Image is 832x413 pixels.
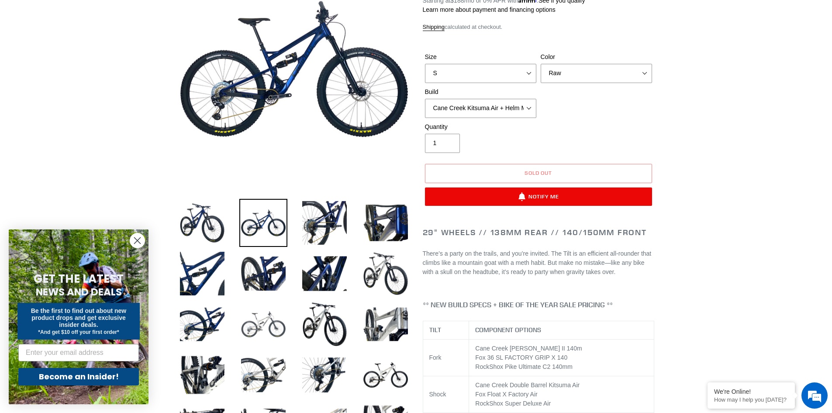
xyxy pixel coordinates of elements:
p: How may I help you today? [714,396,788,403]
img: Load image into Gallery viewer, TILT - Complete Bike [300,199,349,247]
a: Shipping [423,24,445,31]
img: Load image into Gallery viewer, TILT - Complete Bike [362,250,410,298]
div: Navigation go back [10,48,23,61]
img: Load image into Gallery viewer, TILT - Complete Bike [300,351,349,399]
img: d_696896380_company_1647369064580_696896380 [28,44,50,66]
img: Load image into Gallery viewer, TILT - Complete Bike [362,351,410,399]
img: Load image into Gallery viewer, TILT - Complete Bike [362,300,410,348]
td: Shock [423,376,469,413]
img: Load image into Gallery viewer, TILT - Complete Bike [178,250,226,298]
img: Load image into Gallery viewer, TILT - Complete Bike [239,300,287,348]
button: Close dialog [130,233,145,248]
span: Sold out [525,170,552,176]
img: Load image into Gallery viewer, TILT - Complete Bike [362,199,410,247]
th: COMPONENT OPTIONS [469,321,654,340]
p: There’s a party on the trails, and you’re invited. The Tilt is an efficient all-rounder that clim... [423,249,654,277]
div: We're Online! [714,388,788,395]
a: Learn more about payment and financing options [423,6,556,13]
div: Chat with us now [59,49,160,60]
td: Cane Creek [PERSON_NAME] II 140m Fox 36 SL FACTORY GRIP X 140 RockShox Pike Ultimate C2 140mm [469,340,654,376]
div: Minimize live chat window [143,4,164,25]
th: TILT [423,321,469,340]
img: Load image into Gallery viewer, TILT - Complete Bike [239,250,287,298]
img: Load image into Gallery viewer, TILT - Complete Bike [239,351,287,399]
span: GET THE LATEST [34,271,124,287]
img: Load image into Gallery viewer, TILT - Complete Bike [300,300,349,348]
div: calculated at checkout. [423,23,654,31]
label: Color [541,52,652,62]
label: Size [425,52,536,62]
label: Quantity [425,122,536,132]
span: We're online! [51,110,121,198]
input: Enter your email address [18,344,139,361]
h4: ** NEW BUILD SPECS + BIKE OF THE YEAR SALE PRICING ** [423,301,654,309]
h2: 29" Wheels // 138mm Rear // 140/150mm Front [423,228,654,237]
span: Be the first to find out about new product drops and get exclusive insider deals. [31,307,127,328]
img: Load image into Gallery viewer, TILT - Complete Bike [178,351,226,399]
textarea: Type your message and hit 'Enter' [4,239,166,269]
span: *And get $10 off your first order* [38,329,119,335]
img: Load image into Gallery viewer, TILT - Complete Bike [239,199,287,247]
img: Load image into Gallery viewer, TILT - Complete Bike [300,250,349,298]
label: Build [425,87,536,97]
span: NEWS AND DEALS [36,285,122,299]
img: Load image into Gallery viewer, TILT - Complete Bike [178,300,226,348]
td: Fork [423,340,469,376]
td: Cane Creek Double Barrel Kitsuma Air Fox Float X Factory Air RockShox Super Deluxe Air [469,376,654,413]
button: Sold out [425,164,652,183]
img: Load image into Gallery viewer, TILT - Complete Bike [178,199,226,247]
button: Become an Insider! [18,368,139,385]
button: Notify Me [425,187,652,206]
